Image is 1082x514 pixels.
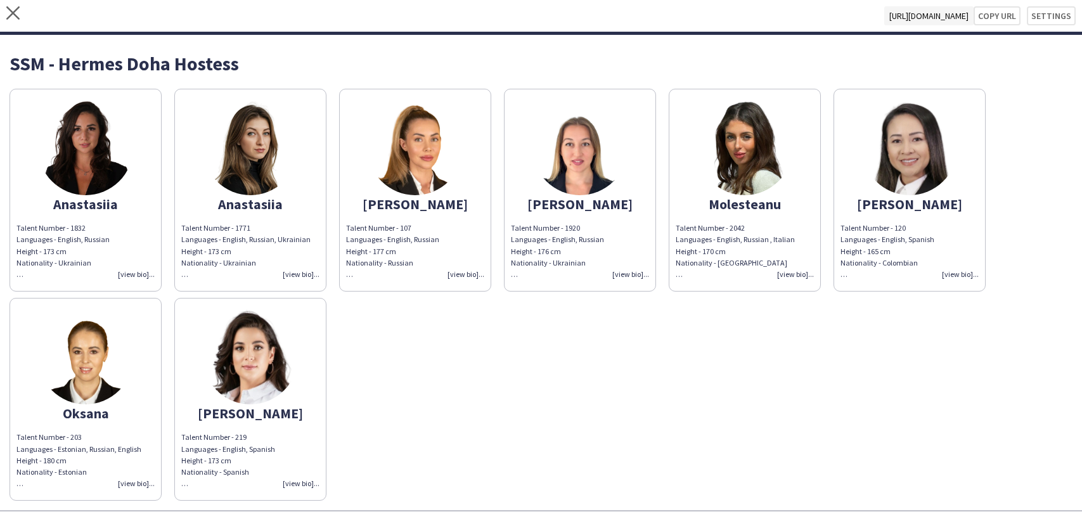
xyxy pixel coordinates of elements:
[697,100,792,195] img: thumb-672076e2-5880-4bb5-b37f-b9a6f5fefbf6.png
[511,223,604,279] span: Talent Number - 1920 Languages - English, Russian Height - 176 cm Nationality - Ukrainian
[16,198,155,210] div: Anastasiia
[676,223,795,279] span: Talent Number - 2042 Languages - English, Russian , Italian Height - 170 cm Nationality - [GEOGRA...
[181,198,319,210] div: Anastasiia
[884,6,974,25] span: [URL][DOMAIN_NAME]
[203,309,298,404] img: thumb-4597d15d-2efd-424b-afc5-2d5196827ed2.png
[181,223,250,233] span: Talent Number - 1771
[532,100,628,195] img: thumb-b3af6b5a-5d1c-44b1-b9e1-767935cff43d.png
[676,198,814,210] div: Molesteanu
[862,100,957,195] img: thumb-976cfeed-5b84-4fab-a505-658b8269ccd8.png
[346,247,396,256] span: Height - 177 cm
[1027,6,1076,25] button: Settings
[16,408,155,419] div: Oksana
[16,444,141,489] span: Languages - Estonian, Russian, English Height - 180 cm Nationality - Estonian
[974,6,1021,25] button: Copy url
[181,432,275,488] span: Talent Number - 219 Languages - English, Spanish Height - 173 cm Nationality - Spanish
[203,100,298,195] img: thumb-1468ac5c-e210-4856-95b9-35a255e7fab4.png
[16,258,91,267] span: Nationality - Ukrainian
[16,247,67,256] span: Height - 173 cm
[16,235,110,244] span: Languages - English, Russian
[181,408,319,419] div: [PERSON_NAME]
[181,235,311,244] span: Languages - English, Russian, Ukrainian
[10,54,1072,73] div: SSM - Hermes Doha Hostess
[840,223,934,279] span: Talent Number - 120 Languages - English, Spanish Height - 165 cm Nationality - Colombian
[346,235,439,244] span: Languages - English, Russian
[181,258,256,267] span: Nationality - Ukrainian
[38,100,133,195] img: thumb-a6f0cfc2-552d-4c70-bafe-c29bcfa00994.png
[181,247,231,256] span: Height - 173 cm
[38,309,133,404] img: thumb-eac01588-bf18-4a5e-a31f-1d97e4e1292a.png
[840,198,979,210] div: [PERSON_NAME]
[16,432,82,442] span: Talent Number - 203
[346,223,411,233] span: Talent Number - 107
[346,198,484,210] div: [PERSON_NAME]
[511,198,649,210] div: [PERSON_NAME]
[16,223,86,233] span: Talent Number - 1832
[346,258,413,267] span: Nationality - Russian
[368,100,463,195] img: thumb-0852b81c-1a64-4f87-b043-5230e40ac43b.png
